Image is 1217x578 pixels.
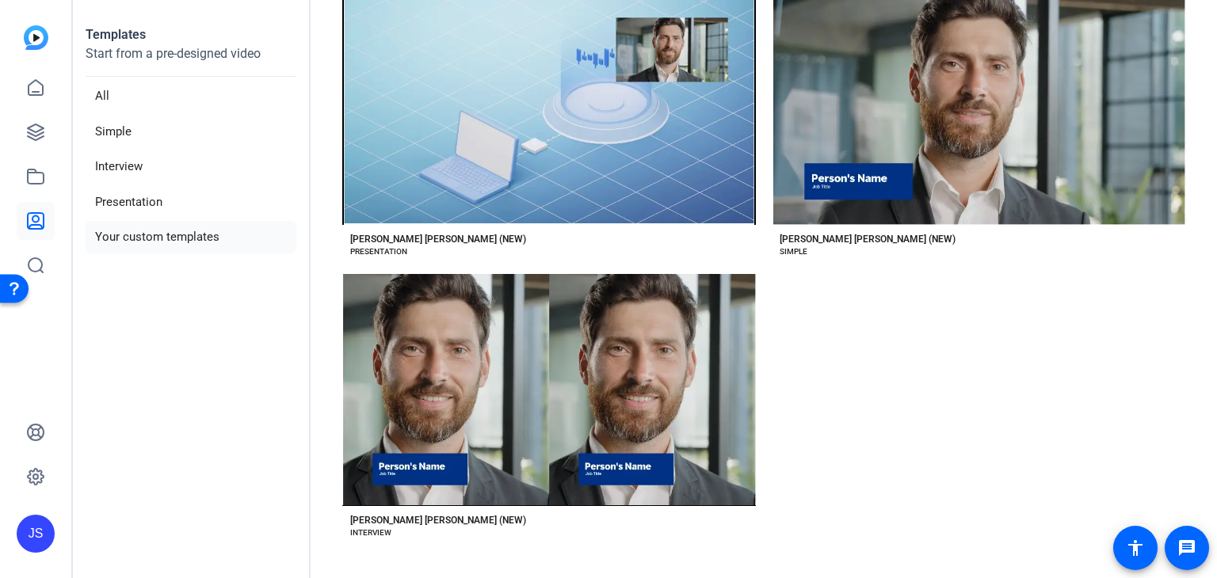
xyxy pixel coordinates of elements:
[350,245,407,258] div: PRESENTATION
[350,514,526,527] div: [PERSON_NAME] [PERSON_NAME] (NEW)
[1177,538,1196,557] mat-icon: message
[780,245,807,258] div: SIMPLE
[86,44,296,77] p: Start from a pre-designed video
[342,274,756,507] button: Template image
[86,221,296,253] li: Your custom templates
[86,80,296,112] li: All
[350,233,526,245] div: [PERSON_NAME] [PERSON_NAME] (NEW)
[86,186,296,219] li: Presentation
[17,515,55,553] div: JS
[1126,538,1145,557] mat-icon: accessibility
[86,27,146,42] strong: Templates
[86,150,296,183] li: Interview
[86,116,296,148] li: Simple
[24,25,48,50] img: blue-gradient.svg
[780,233,956,245] div: [PERSON_NAME] [PERSON_NAME] (NEW)
[350,527,391,539] div: INTERVIEW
